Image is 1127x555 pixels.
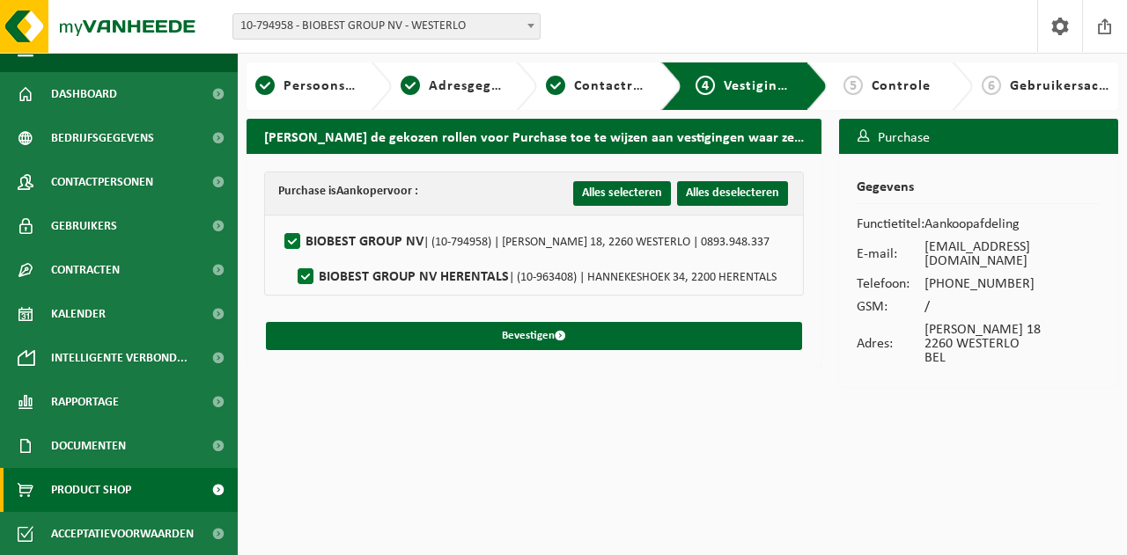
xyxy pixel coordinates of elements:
td: / [924,296,1101,318]
td: Functietitel: [857,213,924,236]
td: E-mail: [857,236,924,273]
h3: Purchase [839,119,1118,157]
td: [PERSON_NAME] 18 2260 WESTERLO BEL [924,318,1101,369]
td: Aankoopafdeling [924,213,1101,236]
span: Dashboard [51,72,117,116]
button: Alles deselecteren [677,181,788,206]
div: Purchase is voor : [278,181,418,202]
td: [PHONE_NUMBER] [924,273,1101,296]
span: Gebruikers [51,204,117,248]
span: Documenten [51,424,126,468]
label: BIOBEST GROUP NV [281,229,770,255]
a: 3Contactrollen [546,76,647,97]
span: | (10-963408) | HANNEKESHOEK 34, 2200 HERENTALS [509,271,777,284]
td: GSM: [857,296,924,318]
a: 1Persoonsgegevens [255,76,357,97]
span: 5 [843,76,863,95]
span: Bedrijfsgegevens [51,116,154,160]
span: | (10-794958) | [PERSON_NAME] 18, 2260 WESTERLO | 0893.948.337 [424,236,770,249]
h2: [PERSON_NAME] de gekozen rollen voor Purchase toe te wijzen aan vestigingen waar ze van toepassin... [247,119,821,153]
span: 4 [696,76,715,95]
span: Intelligente verbond... [51,336,188,380]
a: 2Adresgegevens [401,76,502,97]
span: Product Shop [51,468,131,512]
button: Bevestigen [266,322,802,350]
span: 10-794958 - BIOBEST GROUP NV - WESTERLO [233,14,540,39]
span: Contracten [51,248,120,292]
span: Kalender [51,292,106,336]
span: Controle [872,79,931,93]
h2: Gegevens [857,180,1101,204]
span: 1 [255,76,275,95]
span: 10-794958 - BIOBEST GROUP NV - WESTERLO [232,13,541,40]
span: 3 [546,76,565,95]
span: 2 [401,76,420,95]
strong: Aankoper [336,185,387,198]
td: Telefoon: [857,273,924,296]
span: 6 [982,76,1001,95]
span: Contactrollen [574,79,667,93]
label: BIOBEST GROUP NV HERENTALS [294,264,777,290]
span: Persoonsgegevens [284,79,408,93]
span: Adresgegevens [429,79,530,93]
td: [EMAIL_ADDRESS][DOMAIN_NAME] [924,236,1101,273]
span: Contactpersonen [51,160,153,204]
td: Adres: [857,318,924,369]
button: Alles selecteren [573,181,671,206]
span: Rapportage [51,380,119,424]
span: Vestigingen [724,79,802,93]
